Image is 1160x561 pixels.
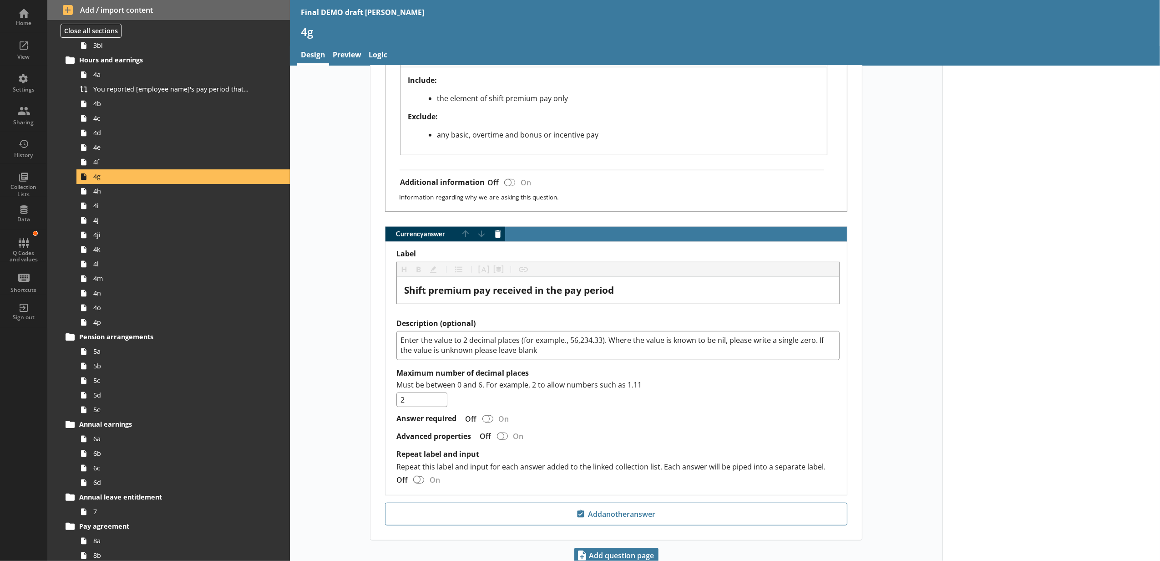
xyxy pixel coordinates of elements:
[93,187,248,195] span: 4h
[396,249,840,259] label: Label
[76,446,290,461] a: 6b
[93,99,248,108] span: 4b
[408,112,438,122] span: Exclude:
[76,388,290,403] a: 5d
[79,522,245,530] span: Pay agreement
[76,315,290,330] a: 4p
[76,257,290,271] a: 4l
[76,126,290,140] a: 4d
[61,24,122,38] button: Close all sections
[76,301,290,315] a: 4o
[365,46,391,66] a: Logic
[396,331,840,360] textarea: Enter the value to 2 decimal places (for example., 56,234.33). Where the value is known to be nil...
[76,97,290,111] a: 4b
[93,318,248,326] span: 4p
[93,158,248,166] span: 4f
[62,417,290,432] a: Annual earnings
[510,431,531,441] div: On
[93,434,248,443] span: 6a
[62,490,290,505] a: Annual leave entitlement
[93,303,248,312] span: 4o
[93,274,248,283] span: 4m
[76,373,290,388] a: 5c
[93,143,248,152] span: 4e
[329,46,365,66] a: Preview
[66,53,290,330] li: Hours and earnings4aYou reported [employee name]'s pay period that included [Reference Date] to b...
[93,70,248,79] span: 4a
[79,332,245,341] span: Pension arrangements
[480,174,502,190] div: Off
[76,403,290,417] a: 5e
[62,330,290,344] a: Pension arrangements
[63,5,275,15] span: Add / import content
[8,86,40,93] div: Settings
[93,216,248,224] span: 4j
[76,169,290,184] a: 4g
[93,478,248,487] span: 6d
[76,140,290,155] a: 4e
[76,359,290,373] a: 5b
[66,417,290,490] li: Annual earnings6a6b6c6d
[396,462,840,472] p: Repeat this label and input for each answer added to the linked collection list. Each answer will...
[8,184,40,198] div: Collection Lists
[426,475,447,485] div: On
[93,449,248,458] span: 6b
[76,475,290,490] a: 6d
[79,493,245,501] span: Annual leave entitlement
[8,119,40,126] div: Sharing
[8,314,40,321] div: Sign out
[458,414,481,424] div: Off
[8,286,40,294] div: Shortcuts
[93,245,248,254] span: 4k
[93,85,248,93] span: You reported [employee name]'s pay period that included [Reference Date] to be [Untitled answer]....
[93,114,248,122] span: 4c
[93,289,248,297] span: 4n
[76,155,290,169] a: 4f
[491,227,505,241] button: Delete answer
[404,284,832,296] div: Label
[8,20,40,27] div: Home
[473,431,495,441] div: Off
[76,111,290,126] a: 4c
[76,286,290,301] a: 4n
[76,432,290,446] a: 6a
[93,405,248,414] span: 5e
[93,347,248,356] span: 5a
[8,53,40,61] div: View
[76,82,290,97] a: You reported [employee name]'s pay period that included [Reference Date] to be [Untitled answer]....
[396,432,471,441] label: Advanced properties
[62,519,290,534] a: Pay agreement
[396,380,840,390] p: Must be between 0 and 6. For example, 2 to allow numbers such as 1.11
[93,391,248,399] span: 5d
[76,38,290,53] a: 3bi
[93,464,248,472] span: 6c
[93,41,248,50] span: 3bi
[517,174,538,190] div: On
[76,505,290,519] a: 7
[400,178,485,187] label: Additional information
[93,536,248,545] span: 8a
[93,551,248,560] span: 8b
[76,213,290,228] a: 4j
[8,152,40,159] div: History
[396,475,411,485] div: Off
[66,330,290,417] li: Pension arrangements5a5b5c5d5e
[396,414,456,423] label: Answer required
[385,231,458,237] span: Currency answer
[76,67,290,82] a: 4a
[93,201,248,210] span: 4i
[66,490,290,519] li: Annual leave entitlement7
[385,503,847,525] button: Addanotheranswer
[93,128,248,137] span: 4d
[62,53,290,67] a: Hours and earnings
[76,461,290,475] a: 6c
[93,362,248,370] span: 5b
[408,75,437,85] span: Include:
[389,507,843,521] span: Add another answer
[76,184,290,199] a: 4h
[437,130,598,140] span: any basic, overtime and bonus or incentive pay
[76,242,290,257] a: 4k
[301,7,424,17] div: Final DEMO draft [PERSON_NAME]
[79,420,245,428] span: Annual earnings
[404,284,614,296] span: Shift premium pay received in the pay period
